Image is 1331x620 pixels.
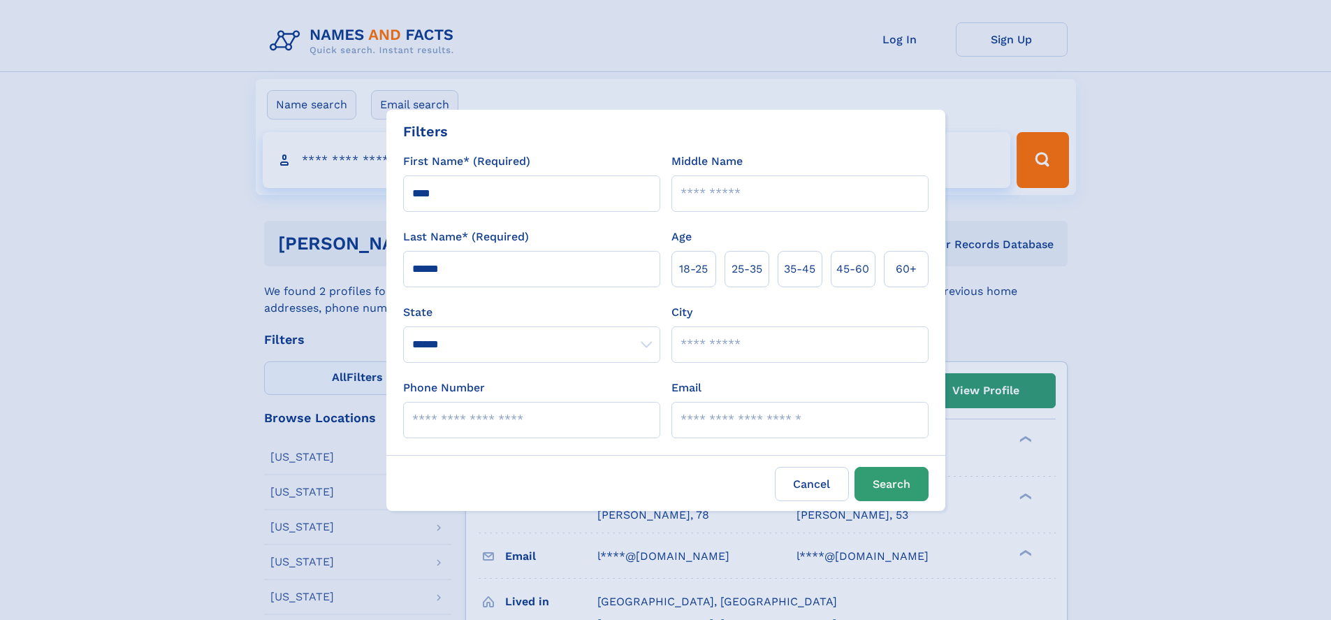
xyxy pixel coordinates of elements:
div: Filters [403,121,448,142]
label: State [403,304,660,321]
label: City [671,304,692,321]
button: Search [854,467,929,501]
span: 18‑25 [679,261,708,277]
label: Middle Name [671,153,743,170]
span: 25‑35 [732,261,762,277]
label: Email [671,380,701,396]
label: Age [671,229,692,245]
span: 60+ [896,261,917,277]
label: Last Name* (Required) [403,229,529,245]
span: 35‑45 [784,261,815,277]
span: 45‑60 [836,261,869,277]
label: Phone Number [403,380,485,396]
label: First Name* (Required) [403,153,530,170]
label: Cancel [775,467,849,501]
